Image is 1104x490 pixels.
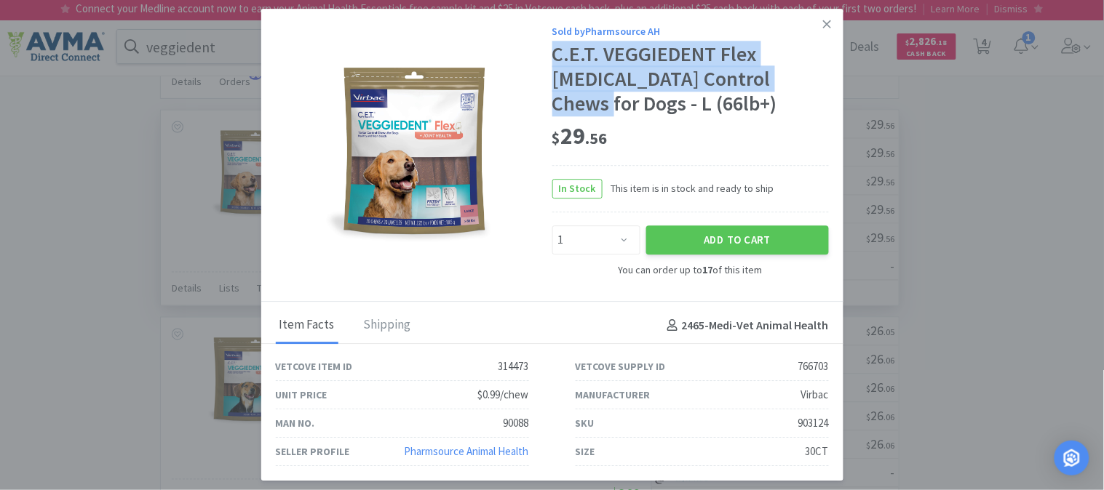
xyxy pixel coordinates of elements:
span: . 56 [586,129,608,149]
span: In Stock [553,180,602,198]
div: Man No. [276,415,315,431]
div: SKU [576,415,595,431]
div: You can order up to of this item [552,262,829,278]
div: Size [576,443,595,459]
div: 30CT [806,443,829,461]
strong: 17 [703,263,713,276]
div: Unit Price [276,387,327,403]
img: 4b5dc901a6e74ed4a5f10b1300099678.jpg [319,56,509,245]
div: C.E.T. VEGGIEDENT Flex [MEDICAL_DATA] Control Chews for Dogs - L (66lb+) [552,43,829,116]
div: Vetcove Item ID [276,358,353,374]
div: $0.99/chew [478,387,529,404]
span: 29 [552,122,608,151]
div: Manufacturer [576,387,651,403]
a: Pharmsource Animal Health [405,445,529,459]
div: 314473 [499,358,529,376]
div: 90088 [504,415,529,433]
div: Vetcove Supply ID [576,358,666,374]
div: 903124 [798,415,829,433]
div: Virbac [801,387,829,404]
span: This item is in stock and ready to ship [603,180,774,196]
h4: 2465 - Medi-Vet Animal Health [662,316,829,335]
div: Open Intercom Messenger [1055,441,1089,475]
div: 766703 [798,358,829,376]
div: Item Facts [276,308,338,344]
span: $ [552,129,561,149]
button: Add to Cart [646,225,829,254]
div: Shipping [360,308,415,344]
div: Sold by Pharmsource AH [552,23,829,39]
div: Seller Profile [276,443,350,459]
